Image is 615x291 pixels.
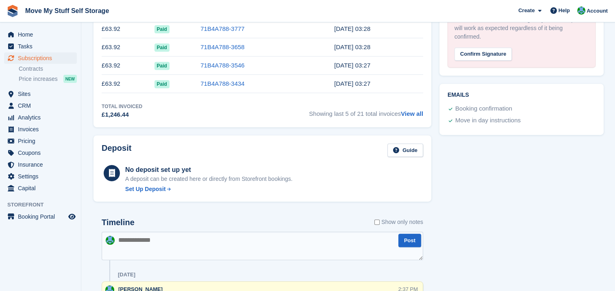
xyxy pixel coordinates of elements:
span: Subscriptions [18,52,67,64]
time: 2025-05-14 02:27:48 UTC [334,80,370,87]
td: £63.92 [102,38,154,56]
a: menu [4,100,77,111]
span: Home [18,29,67,40]
span: Tasks [18,41,67,52]
span: Pricing [18,135,67,147]
time: 2025-06-11 02:27:51 UTC [334,62,370,69]
div: No deposit set up yet [125,165,293,175]
span: Sites [18,88,67,100]
span: Coupons [18,147,67,159]
img: Dan [106,236,115,245]
input: Show only notes [374,218,380,226]
a: Preview store [67,212,77,222]
a: Price increases NEW [19,74,77,83]
img: Dan [577,7,585,15]
div: Move in day instructions [455,116,521,126]
a: menu [4,29,77,40]
div: [DATE] [118,271,135,278]
span: Capital [18,182,67,194]
span: Paid [154,80,170,88]
a: menu [4,211,77,222]
a: menu [4,147,77,159]
a: menu [4,171,77,182]
a: 71B4A788-3658 [200,43,244,50]
span: Analytics [18,112,67,123]
span: Insurance [18,159,67,170]
a: View all [401,110,423,117]
a: menu [4,112,77,123]
span: Showing last 5 of 21 total invoices [309,103,423,119]
span: CRM [18,100,67,111]
h2: Deposit [102,143,131,157]
span: Paid [154,43,170,52]
a: 71B4A788-3777 [200,25,244,32]
td: £63.92 [102,75,154,93]
a: 71B4A788-3434 [200,80,244,87]
span: Paid [154,25,170,33]
td: £63.92 [102,20,154,38]
div: NEW [63,75,77,83]
div: Booking confirmation [455,104,512,114]
span: Create [518,7,535,15]
a: Contracts [19,65,77,73]
div: £1,246.44 [102,110,142,119]
a: menu [4,88,77,100]
time: 2025-07-09 02:28:05 UTC [334,43,370,50]
time: 2025-08-06 02:28:21 UTC [334,25,370,32]
span: Price increases [19,75,58,83]
p: A deposit can be created here or directly from Storefront bookings. [125,175,293,183]
h2: Emails [448,92,595,98]
span: Paid [154,62,170,70]
span: Account [587,7,608,15]
a: menu [4,124,77,135]
h2: Timeline [102,218,135,227]
a: menu [4,182,77,194]
a: Move My Stuff Self Storage [22,4,112,17]
span: Invoices [18,124,67,135]
div: Confirm Signature [454,48,512,61]
img: stora-icon-8386f47178a22dfd0bd8f6a31ec36ba5ce8667c1dd55bd0f319d3a0aa187defe.svg [7,5,19,17]
div: Total Invoiced [102,103,142,110]
a: Set Up Deposit [125,185,293,193]
label: Show only notes [374,218,423,226]
a: menu [4,41,77,52]
span: Help [558,7,570,15]
a: Confirm Signature [454,46,512,52]
td: £63.92 [102,56,154,75]
div: This contract has not been signed yet. Subscription will work as expected regardless of it being ... [454,15,589,41]
a: 71B4A788-3546 [200,62,244,69]
a: Guide [387,143,423,157]
span: Settings [18,171,67,182]
a: menu [4,135,77,147]
span: Booking Portal [18,211,67,222]
a: menu [4,159,77,170]
span: Storefront [7,201,81,209]
div: Set Up Deposit [125,185,166,193]
a: menu [4,52,77,64]
button: Post [398,234,421,247]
